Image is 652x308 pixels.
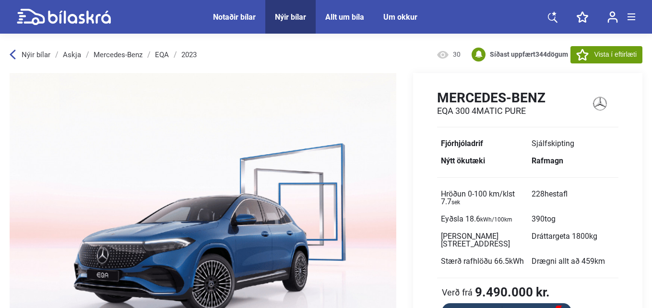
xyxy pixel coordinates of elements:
[441,257,524,266] span: Stærð rafhlöðu 66.5
[441,214,512,223] span: Eyðsla 18.6
[475,286,550,298] b: 9.490.000 kr.
[532,189,568,198] span: 228
[437,90,545,106] h1: Mercedes-Benz
[437,106,545,116] h2: EQA 300 4MATIC Pure
[155,51,169,59] a: EQA
[383,12,417,22] a: Um okkur
[490,50,568,58] b: Síðast uppfært dögum
[275,12,306,22] a: Nýir bílar
[451,199,460,206] sub: sek
[532,139,574,148] span: Sjálfskipting
[607,11,618,23] img: user-login.svg
[453,50,465,60] span: 30
[213,12,256,22] a: Notaðir bílar
[63,51,81,59] a: Askja
[594,257,605,266] span: km
[570,46,642,63] button: Vista í eftirlæti
[545,189,568,198] span: hestafl
[441,139,483,148] b: Fjórhjóladrif
[589,232,597,241] span: kg
[545,214,556,223] span: tog
[532,214,556,223] span: 390
[181,51,197,59] a: 2023
[594,49,637,60] span: Vista í eftirlæti
[442,287,473,297] span: Verð frá
[441,156,485,165] b: Nýtt ökutæki
[480,216,512,223] sub: kWh/100km
[441,189,515,206] span: Hröðun 0-100 km/klst 7.7
[509,257,524,266] span: kWh
[325,12,364,22] a: Allt um bíla
[22,50,50,59] span: Nýir bílar
[532,257,605,266] span: Drægni allt að 459
[94,51,142,59] a: Mercedes-Benz
[441,232,510,248] span: [PERSON_NAME][STREET_ADDRESS]
[535,50,547,58] span: 344
[532,156,563,165] b: Rafmagn
[532,232,597,241] span: Dráttargeta 1800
